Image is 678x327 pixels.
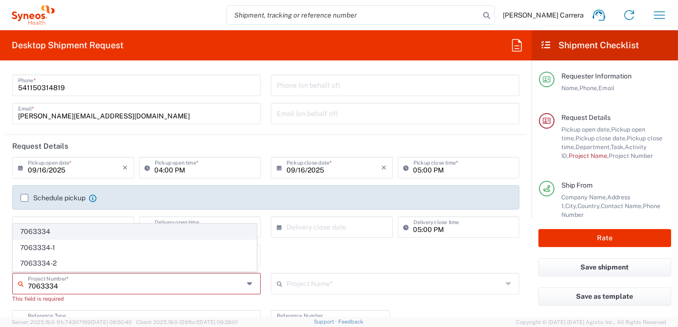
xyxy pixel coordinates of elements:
[540,39,639,51] h2: Shipment Checklist
[136,319,238,325] span: Client: 2025.19.0-129fbcf
[12,141,68,151] h2: Request Details
[314,319,338,325] a: Support
[575,135,627,142] span: Pickup close date,
[12,294,261,303] div: This field is required
[538,288,671,306] button: Save as template
[609,152,653,159] span: Project Number
[561,193,607,201] span: Company Name,
[503,11,584,19] span: [PERSON_NAME] Carrera
[338,319,363,325] a: Feedback
[12,319,132,325] span: Server: 2025.19.0-91c74307f99
[382,160,387,175] i: ×
[579,84,598,92] span: Phone,
[91,319,132,325] span: [DATE] 09:50:40
[601,202,643,210] span: Contact Name,
[561,126,611,133] span: Pickup open date,
[561,84,579,92] span: Name,
[538,229,671,247] button: Rate
[21,194,85,202] label: Schedule pickup
[227,6,480,24] input: Shipment, tracking or reference number
[198,319,238,325] span: [DATE] 09:39:01
[12,39,123,51] h2: Desktop Shipment Request
[575,143,611,151] span: Department,
[13,224,256,239] span: 7063334
[577,202,601,210] span: Country,
[13,256,256,271] span: 7063334-2
[611,143,625,151] span: Task,
[598,84,615,92] span: Email
[569,152,609,159] span: Project Name,
[561,114,611,121] span: Request Details
[13,240,256,255] span: 7063334-1
[516,318,666,327] span: Copyright © [DATE]-[DATE] Agistix Inc., All Rights Reserved
[538,258,671,276] button: Save shipment
[561,181,593,189] span: Ship From
[565,202,577,210] span: City,
[123,160,128,175] i: ×
[561,72,632,80] span: Requester Information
